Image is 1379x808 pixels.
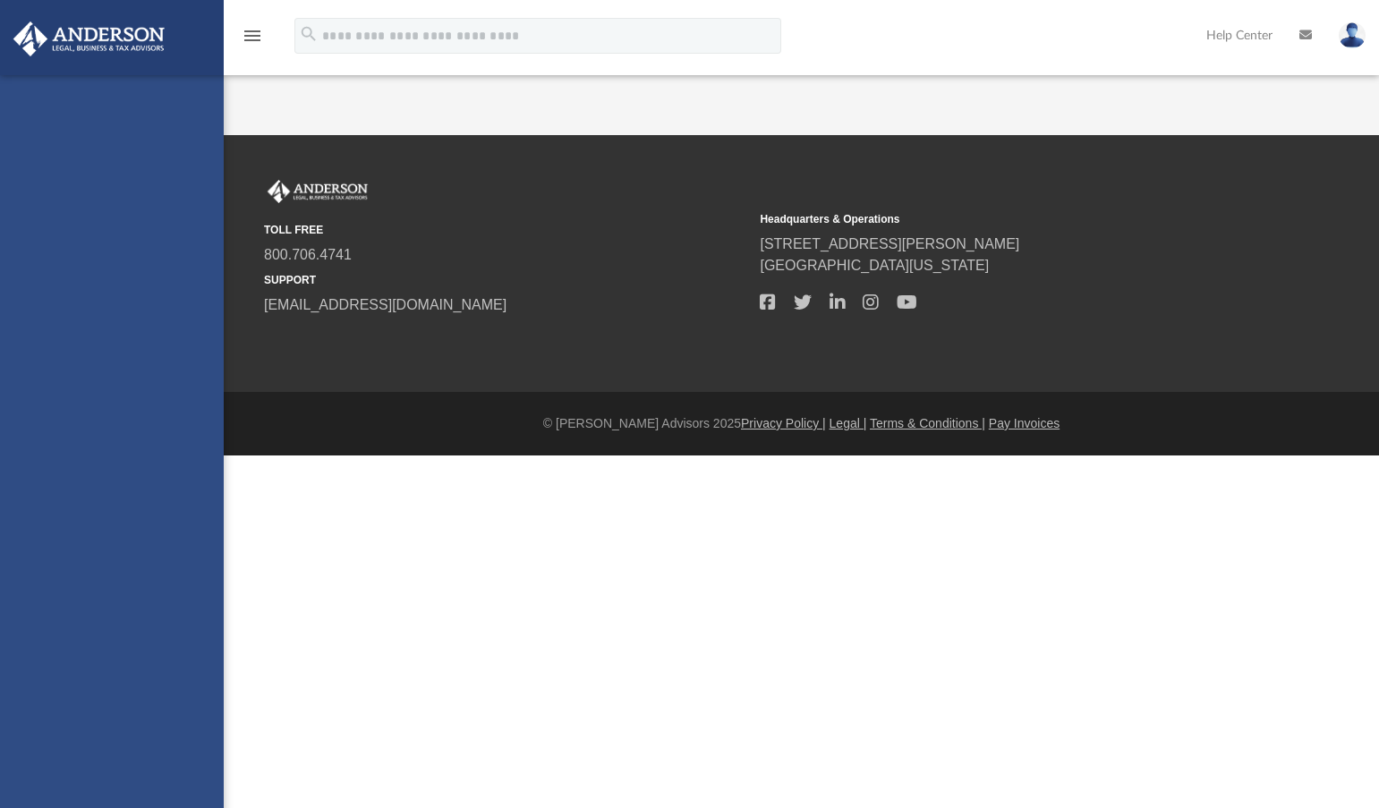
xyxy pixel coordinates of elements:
[242,34,263,47] a: menu
[264,247,352,262] a: 800.706.4741
[760,258,989,273] a: [GEOGRAPHIC_DATA][US_STATE]
[989,416,1060,430] a: Pay Invoices
[741,416,826,430] a: Privacy Policy |
[870,416,985,430] a: Terms & Conditions |
[264,180,371,203] img: Anderson Advisors Platinum Portal
[830,416,867,430] a: Legal |
[1339,22,1366,48] img: User Pic
[8,21,170,56] img: Anderson Advisors Platinum Portal
[242,25,263,47] i: menu
[264,222,747,238] small: TOLL FREE
[224,414,1379,433] div: © [PERSON_NAME] Advisors 2025
[299,24,319,44] i: search
[760,211,1243,227] small: Headquarters & Operations
[264,297,506,312] a: [EMAIL_ADDRESS][DOMAIN_NAME]
[760,236,1019,251] a: [STREET_ADDRESS][PERSON_NAME]
[264,272,747,288] small: SUPPORT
